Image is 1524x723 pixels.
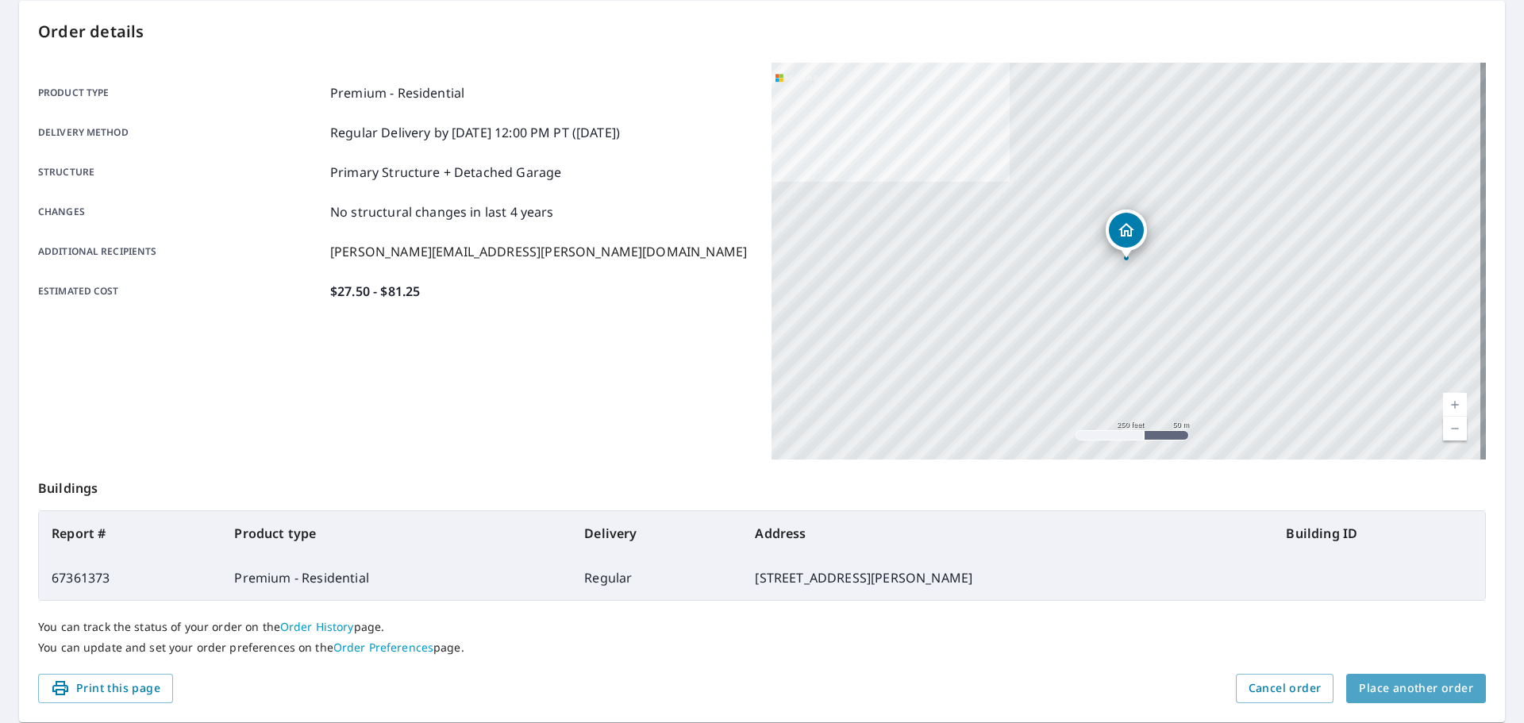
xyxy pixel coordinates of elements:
[330,83,464,102] p: Premium - Residential
[38,202,324,221] p: Changes
[1249,679,1322,698] span: Cancel order
[330,163,561,182] p: Primary Structure + Detached Garage
[1443,417,1467,440] a: Current Level 17, Zoom Out
[1346,674,1486,703] button: Place another order
[221,556,571,600] td: Premium - Residential
[38,123,324,142] p: Delivery method
[221,511,571,556] th: Product type
[38,282,324,301] p: Estimated cost
[38,242,324,261] p: Additional recipients
[330,282,420,301] p: $27.50 - $81.25
[38,620,1486,634] p: You can track the status of your order on the page.
[38,674,173,703] button: Print this page
[38,460,1486,510] p: Buildings
[571,556,742,600] td: Regular
[38,83,324,102] p: Product type
[1273,511,1485,556] th: Building ID
[571,511,742,556] th: Delivery
[39,556,221,600] td: 67361373
[330,242,747,261] p: [PERSON_NAME][EMAIL_ADDRESS][PERSON_NAME][DOMAIN_NAME]
[38,640,1486,655] p: You can update and set your order preferences on the page.
[1106,210,1147,259] div: Dropped pin, building 1, Residential property, 3217 Throop Ave Bronx, NY 10469
[330,123,620,142] p: Regular Delivery by [DATE] 12:00 PM PT ([DATE])
[1359,679,1473,698] span: Place another order
[51,679,160,698] span: Print this page
[39,511,221,556] th: Report #
[742,511,1273,556] th: Address
[38,20,1486,44] p: Order details
[1443,393,1467,417] a: Current Level 17, Zoom In
[280,619,354,634] a: Order History
[333,640,433,655] a: Order Preferences
[330,202,554,221] p: No structural changes in last 4 years
[742,556,1273,600] td: [STREET_ADDRESS][PERSON_NAME]
[38,163,324,182] p: Structure
[1236,674,1334,703] button: Cancel order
